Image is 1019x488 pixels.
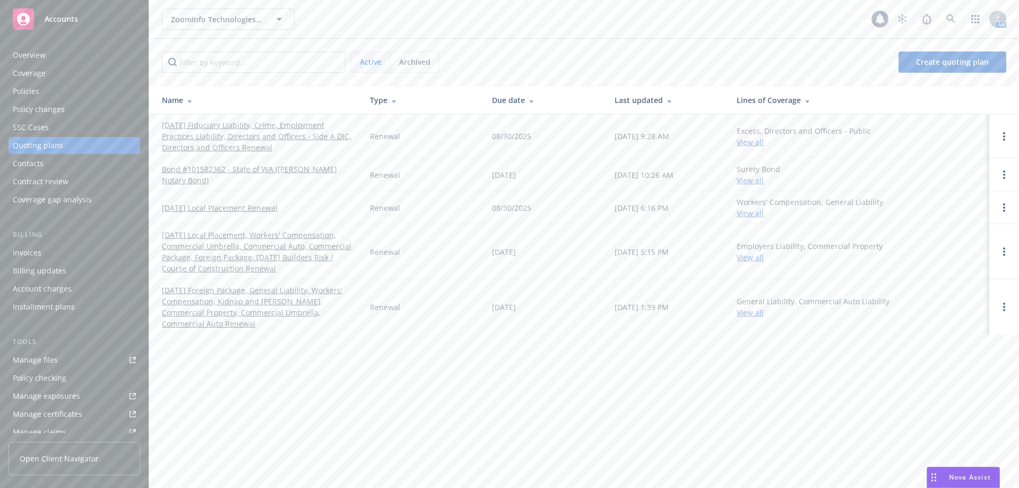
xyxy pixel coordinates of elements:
div: Excess, Directors and Officers - Public [737,125,871,148]
div: Policies [13,83,39,100]
div: Due date [492,95,597,106]
div: Manage certificates [13,406,82,423]
div: 08/30/2025 [492,131,531,142]
a: SSC Cases [8,119,140,136]
div: Contacts [13,155,44,172]
div: Overview [13,47,46,64]
a: [DATE] Local Placement Renewal [162,202,278,213]
div: Renewal [370,169,400,181]
button: ZoomInfo Technologies, Inc. [162,8,295,30]
a: Billing updates [8,262,140,279]
a: View all [737,175,764,185]
div: Workers' Compensation, General Liability [737,196,883,219]
a: Invoices [8,244,140,261]
a: Policy changes [8,101,140,118]
a: [DATE] Fiduciary Liability, Crime, Employment Practices Liability, Directors and Officers - Side ... [162,119,353,153]
div: Invoices [13,244,41,261]
a: Open options [998,245,1011,258]
input: Filter by keyword... [162,52,346,73]
div: Drag to move [927,467,940,487]
div: 08/30/2025 [492,202,531,213]
a: Bond #101582362 - State of WA ([PERSON_NAME] Notary Bond) [162,164,353,186]
span: Accounts [45,15,78,23]
a: Open options [998,301,1011,313]
span: Archived [399,56,430,67]
div: Coverage gap analysis [13,191,92,208]
a: Open options [998,130,1011,143]
div: [DATE] [492,302,516,313]
div: [DATE] 5:15 PM [615,246,669,258]
div: Name [162,95,353,106]
a: Stop snowing [892,8,913,30]
button: Nova Assist [927,467,1000,488]
a: Manage claims [8,424,140,441]
div: [DATE] [492,246,516,258]
a: Overview [8,47,140,64]
a: View all [737,307,764,318]
div: SSC Cases [13,119,49,136]
a: Open options [998,201,1011,214]
div: [DATE] 6:16 PM [615,202,669,213]
div: [DATE] 10:26 AM [615,169,673,181]
div: Billing [8,229,140,240]
a: View all [737,252,764,262]
a: Installment plans [8,298,140,315]
div: Manage claims [13,424,66,441]
a: Search [940,8,962,30]
div: Contract review [13,173,68,190]
div: Policy changes [13,101,65,118]
span: Create quoting plan [916,57,989,67]
div: Employers Liability, Commercial Property [737,241,883,263]
span: Active [360,56,382,67]
a: Accounts [8,4,140,34]
a: View all [737,137,764,147]
div: [DATE] 1:39 PM [615,302,669,313]
a: Contacts [8,155,140,172]
div: [DATE] 9:28 AM [615,131,669,142]
a: Manage certificates [8,406,140,423]
div: Renewal [370,131,400,142]
div: Billing updates [13,262,66,279]
div: Renewal [370,202,400,213]
a: Manage exposures [8,388,140,405]
a: Coverage [8,65,140,82]
a: [DATE] Foreign Package, General Liability, Workers' Compensation, Kidnap and [PERSON_NAME], Comme... [162,285,353,329]
span: Open Client Navigator [20,453,99,464]
a: Contract review [8,173,140,190]
div: Policy checking [13,370,66,387]
div: General Liability, Commercial Auto Liability [737,296,890,318]
div: Renewal [370,302,400,313]
a: Quoting plans [8,137,140,154]
a: Manage files [8,352,140,369]
div: Tools [8,337,140,347]
div: Lines of Coverage [737,95,981,106]
div: Renewal [370,246,400,258]
div: Manage exposures [13,388,80,405]
span: ZoomInfo Technologies, Inc. [171,14,263,25]
div: [DATE] [492,169,516,181]
div: Last updated [615,95,720,106]
div: Installment plans [13,298,75,315]
a: Open options [998,168,1011,181]
a: View all [737,208,764,218]
a: Policies [8,83,140,100]
a: Policy checking [8,370,140,387]
div: Account charges [13,280,72,297]
div: Coverage [13,65,46,82]
a: Switch app [965,8,986,30]
a: Coverage gap analysis [8,191,140,208]
div: Type [370,95,475,106]
span: Nova Assist [949,473,991,482]
a: Create quoting plan [899,52,1006,73]
div: Quoting plans [13,137,63,154]
a: [DATE] Local Placement, Workers' Compensation, Commercial Umbrella, Commercial Auto, Commercial P... [162,229,353,274]
div: Surety Bond [737,164,780,186]
a: Account charges [8,280,140,297]
a: Report a Bug [916,8,937,30]
div: Manage files [13,352,58,369]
